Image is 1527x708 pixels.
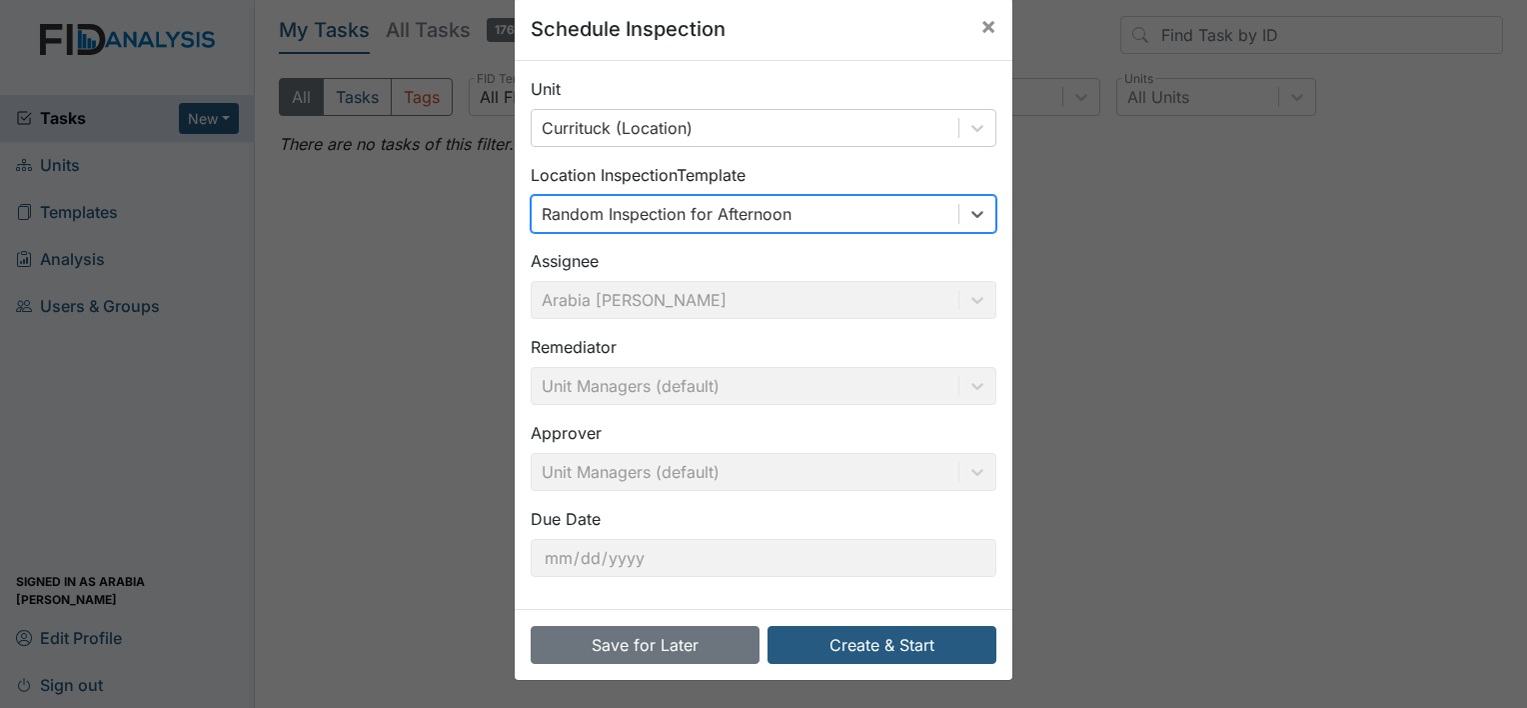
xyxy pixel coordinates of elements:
span: × [980,11,996,40]
label: Location Inspection Template [531,163,746,187]
label: Assignee [531,249,599,273]
h5: Schedule Inspection [531,14,726,44]
label: Unit [531,77,561,101]
div: Currituck (Location) [542,116,693,140]
label: Due Date [531,507,601,531]
label: Approver [531,421,602,445]
div: Random Inspection for Afternoon [542,202,791,226]
label: Remediator [531,335,617,359]
button: Create & Start [767,626,996,664]
button: Save for Later [531,626,760,664]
